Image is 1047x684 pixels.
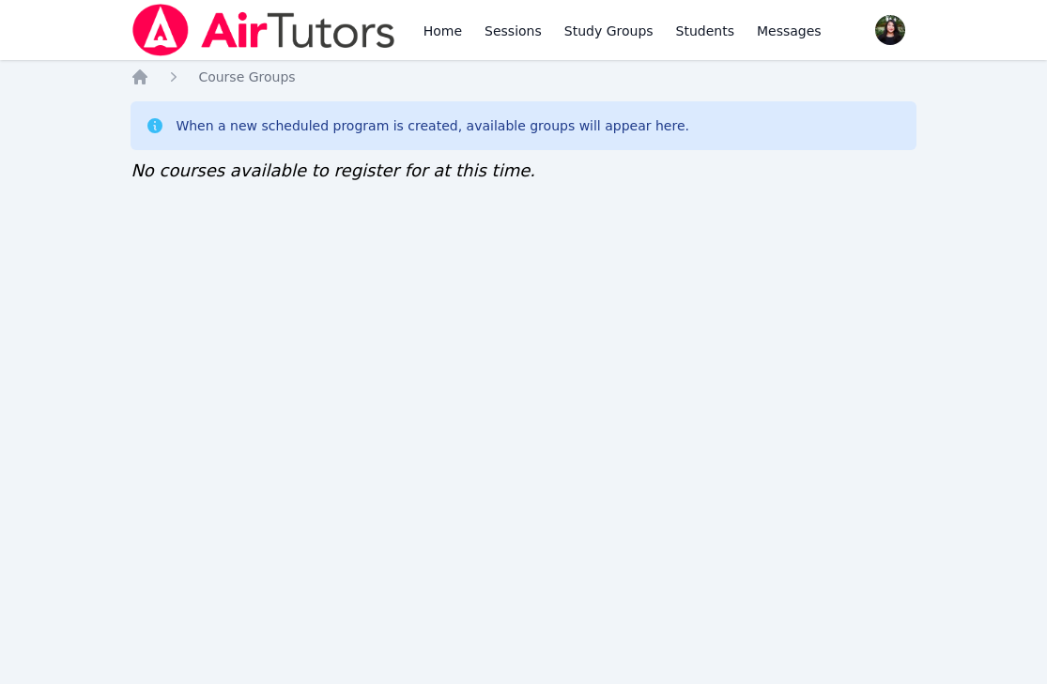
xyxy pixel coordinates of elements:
[757,22,822,40] span: Messages
[198,69,295,84] span: Course Groups
[131,160,535,180] span: No courses available to register for at this time.
[131,68,916,86] nav: Breadcrumb
[198,68,295,86] a: Course Groups
[131,4,396,56] img: Air Tutors
[176,116,689,135] div: When a new scheduled program is created, available groups will appear here.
